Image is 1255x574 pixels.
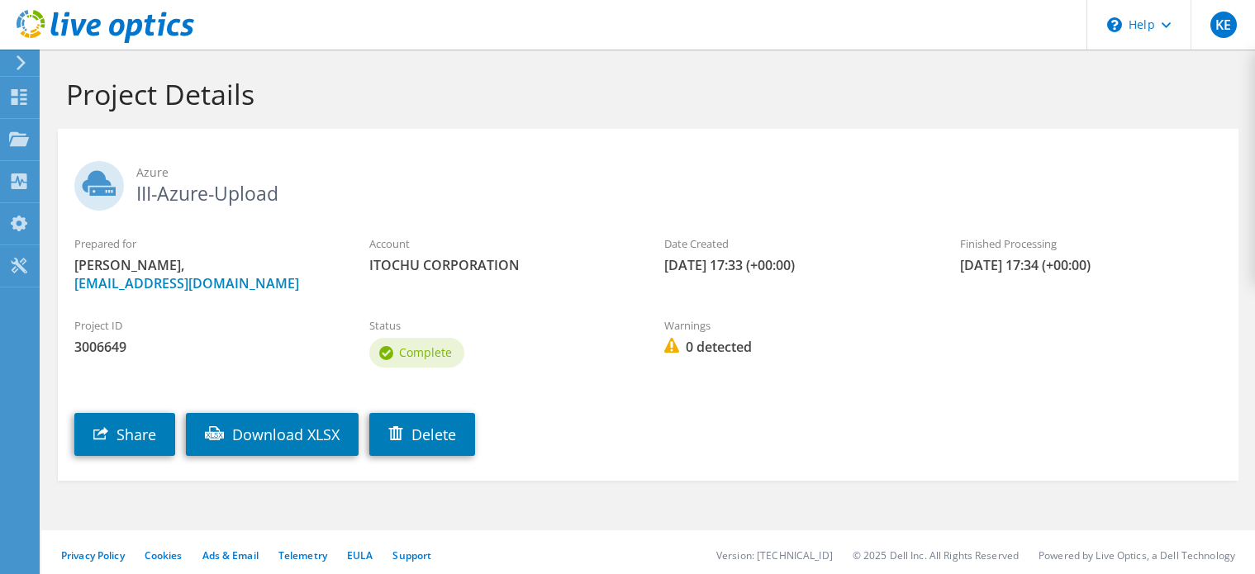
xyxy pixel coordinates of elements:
label: Date Created [664,235,926,252]
li: Powered by Live Optics, a Dell Technology [1039,548,1235,562]
h2: III-Azure-Upload [74,161,1222,202]
span: 3006649 [74,338,336,356]
a: Share [74,413,175,456]
a: Ads & Email [202,548,259,562]
span: 0 detected [664,338,926,356]
span: Azure [136,164,1222,182]
label: Warnings [664,317,926,334]
span: [DATE] 17:33 (+00:00) [664,256,926,274]
a: EULA [347,548,373,562]
span: Complete [399,344,452,360]
label: Finished Processing [960,235,1222,252]
label: Project ID [74,317,336,334]
span: [PERSON_NAME], [74,256,336,292]
label: Status [369,317,631,334]
a: Cookies [145,548,183,562]
li: © 2025 Dell Inc. All Rights Reserved [853,548,1019,562]
a: [EMAIL_ADDRESS][DOMAIN_NAME] [74,274,299,292]
span: [DATE] 17:34 (+00:00) [960,256,1222,274]
li: Version: [TECHNICAL_ID] [716,548,833,562]
a: Support [392,548,431,562]
a: Telemetry [278,548,327,562]
h1: Project Details [66,77,1222,111]
a: Download XLSX [186,413,359,456]
label: Account [369,235,631,252]
span: ITOCHU CORPORATION [369,256,631,274]
svg: \n [1107,17,1122,32]
span: KE [1210,12,1237,38]
label: Prepared for [74,235,336,252]
a: Delete [369,413,475,456]
a: Privacy Policy [61,548,125,562]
